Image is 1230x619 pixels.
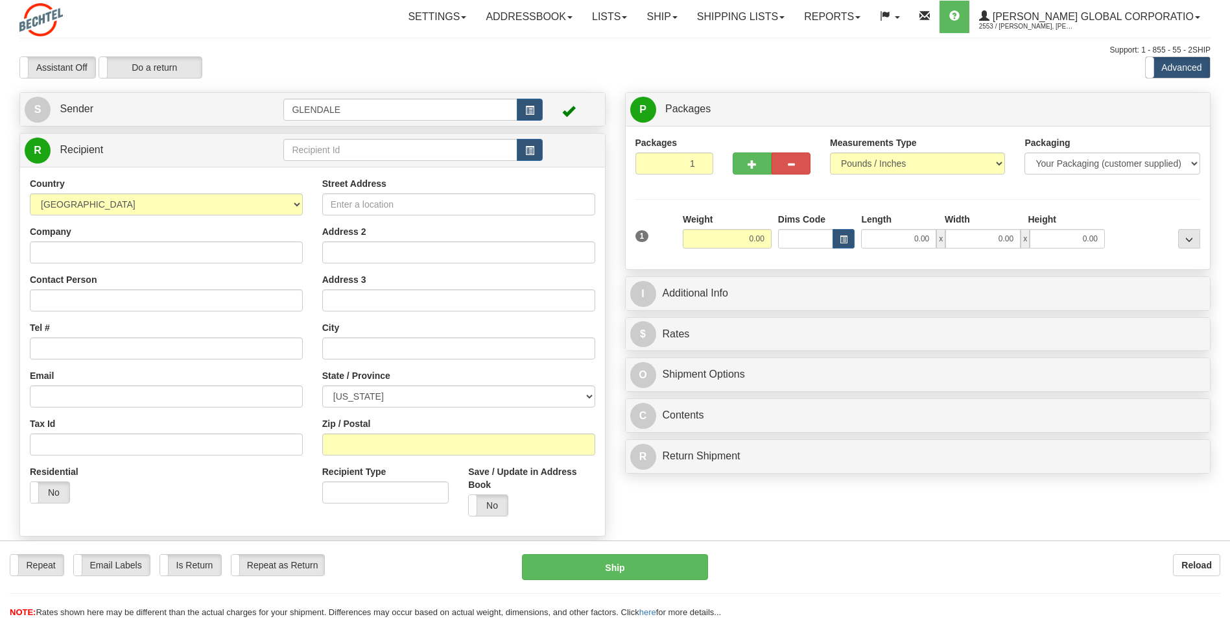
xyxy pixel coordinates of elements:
label: Height [1028,213,1056,226]
a: OShipment Options [630,361,1206,388]
a: R Recipient [25,137,255,164]
a: CContents [630,402,1206,429]
label: Save / Update in Address Book [468,465,595,491]
button: Reload [1173,554,1220,576]
a: S Sender [25,96,283,123]
a: Lists [582,1,637,33]
a: IAdditional Info [630,280,1206,307]
label: Recipient Type [322,465,386,478]
span: P [630,97,656,123]
span: 1 [635,230,649,242]
label: Dims Code [778,213,825,226]
label: No [469,495,508,516]
a: [PERSON_NAME] Global Corporatio 2553 / [PERSON_NAME], [PERSON_NAME] [969,1,1210,33]
label: Advanced [1146,57,1210,78]
span: O [630,362,656,388]
span: I [630,281,656,307]
span: $ [630,321,656,347]
span: x [936,229,945,249]
a: Reports [794,1,870,33]
a: RReturn Shipment [630,443,1206,470]
label: City [322,321,339,334]
label: Repeat [10,555,64,576]
input: Recipient Id [283,139,517,161]
button: Ship [522,554,707,580]
div: ... [1178,229,1200,249]
label: Email Labels [74,555,150,576]
label: Tax Id [30,417,55,430]
label: Street Address [322,177,386,190]
label: Width [945,213,970,226]
a: here [639,607,656,617]
span: R [25,138,51,164]
label: Repeat as Return [231,555,324,576]
div: Support: 1 - 855 - 55 - 2SHIP [19,45,1211,56]
a: $Rates [630,321,1206,348]
span: Recipient [60,144,103,155]
a: Ship [637,1,687,33]
label: Country [30,177,65,190]
label: Is Return [160,555,221,576]
span: Packages [665,103,711,114]
span: R [630,444,656,470]
label: Packages [635,136,678,149]
label: Email [30,369,54,382]
label: State / Province [322,369,390,382]
label: Weight [683,213,713,226]
a: Settings [398,1,476,33]
label: No [30,482,69,503]
label: Do a return [99,57,202,78]
label: Packaging [1024,136,1070,149]
label: Residential [30,465,78,478]
b: Reload [1181,560,1212,570]
span: NOTE: [10,607,36,617]
span: Sender [60,103,93,114]
span: C [630,403,656,429]
img: logo2553.jpg [19,3,63,36]
span: x [1021,229,1030,249]
span: [PERSON_NAME] Global Corporatio [989,11,1194,22]
label: Length [861,213,892,226]
label: Zip / Postal [322,417,371,430]
label: Assistant Off [20,57,95,78]
label: Tel # [30,321,50,334]
input: Sender Id [283,99,517,121]
span: 2553 / [PERSON_NAME], [PERSON_NAME] [979,20,1076,33]
label: Contact Person [30,273,97,286]
label: Address 3 [322,273,366,286]
a: Shipping lists [687,1,794,33]
a: P Packages [630,96,1206,123]
span: S [25,97,51,123]
a: Addressbook [476,1,582,33]
label: Address 2 [322,225,366,238]
input: Enter a location [322,193,595,215]
label: Measurements Type [830,136,917,149]
label: Company [30,225,71,238]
